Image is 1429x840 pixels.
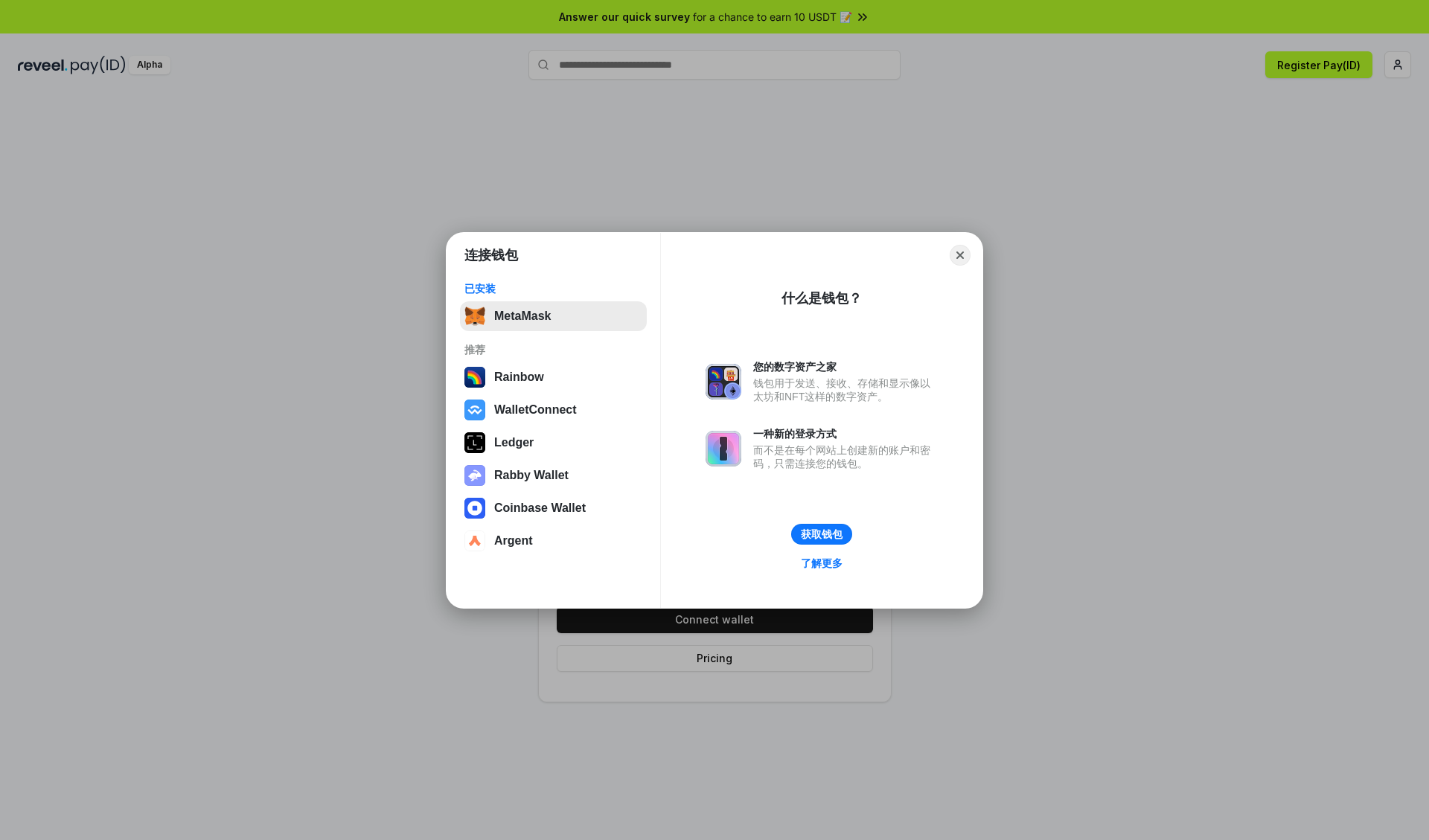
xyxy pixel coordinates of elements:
[464,498,485,519] img: svg+xml,%3Csvg%20width%3D%2228%22%20height%3D%2228%22%20viewBox%3D%220%200%2028%2028%22%20fill%3D...
[950,245,971,266] button: Close
[494,310,551,323] div: MetaMask
[464,530,485,551] img: svg+xml,%3Csvg%20width%3D%2228%22%20height%3D%2228%22%20viewBox%3D%220%200%2028%2028%22%20fill%3D...
[464,367,485,388] img: svg+xml,%3Csvg%20width%3D%22120%22%20height%3D%22120%22%20viewBox%3D%220%200%20120%20120%22%20fil...
[460,301,647,331] button: MetaMask
[464,343,642,356] div: 推荐
[464,282,642,295] div: 已安装
[460,362,647,392] button: Rainbow
[781,289,862,307] div: 什么是钱包？
[706,431,741,467] img: svg+xml,%3Csvg%20xmlns%3D%22http%3A%2F%2Fwww.w3.org%2F2000%2Fsvg%22%20fill%3D%22none%22%20viewBox...
[464,465,485,486] img: svg+xml,%3Csvg%20xmlns%3D%22http%3A%2F%2Fwww.w3.org%2F2000%2Fsvg%22%20fill%3D%22none%22%20viewBox...
[753,427,938,440] div: 一种新的登录方式
[460,493,647,523] button: Coinbase Wallet
[792,554,851,573] a: 了解更多
[464,306,485,327] img: svg+xml,%3Csvg%20fill%3D%22none%22%20height%3D%2233%22%20viewBox%3D%220%200%2035%2033%22%20width%...
[494,371,544,384] div: Rainbow
[706,364,741,400] img: svg+xml,%3Csvg%20xmlns%3D%22http%3A%2F%2Fwww.w3.org%2F2000%2Fsvg%22%20fill%3D%22none%22%20viewBox...
[753,360,938,373] div: 您的数字资产之家
[460,428,647,458] button: Ledger
[801,528,843,541] div: 获取钱包
[791,524,852,545] button: 获取钱包
[494,436,534,449] div: Ledger
[460,461,647,490] button: Rabby Wallet
[753,443,938,470] div: 而不是在每个网站上创建新的账户和密码，只需连接您的钱包。
[494,534,533,548] div: Argent
[460,395,647,425] button: WalletConnect
[494,501,586,515] div: Coinbase Wallet
[464,246,518,264] h1: 连接钱包
[494,469,569,482] div: Rabby Wallet
[753,376,938,403] div: 钱包用于发送、接收、存储和显示像以太坊和NFT这样的数字资产。
[464,400,485,420] img: svg+xml,%3Csvg%20width%3D%2228%22%20height%3D%2228%22%20viewBox%3D%220%200%2028%2028%22%20fill%3D...
[801,557,843,570] div: 了解更多
[494,403,577,417] div: WalletConnect
[464,432,485,453] img: svg+xml,%3Csvg%20xmlns%3D%22http%3A%2F%2Fwww.w3.org%2F2000%2Fsvg%22%20width%3D%2228%22%20height%3...
[460,526,647,556] button: Argent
